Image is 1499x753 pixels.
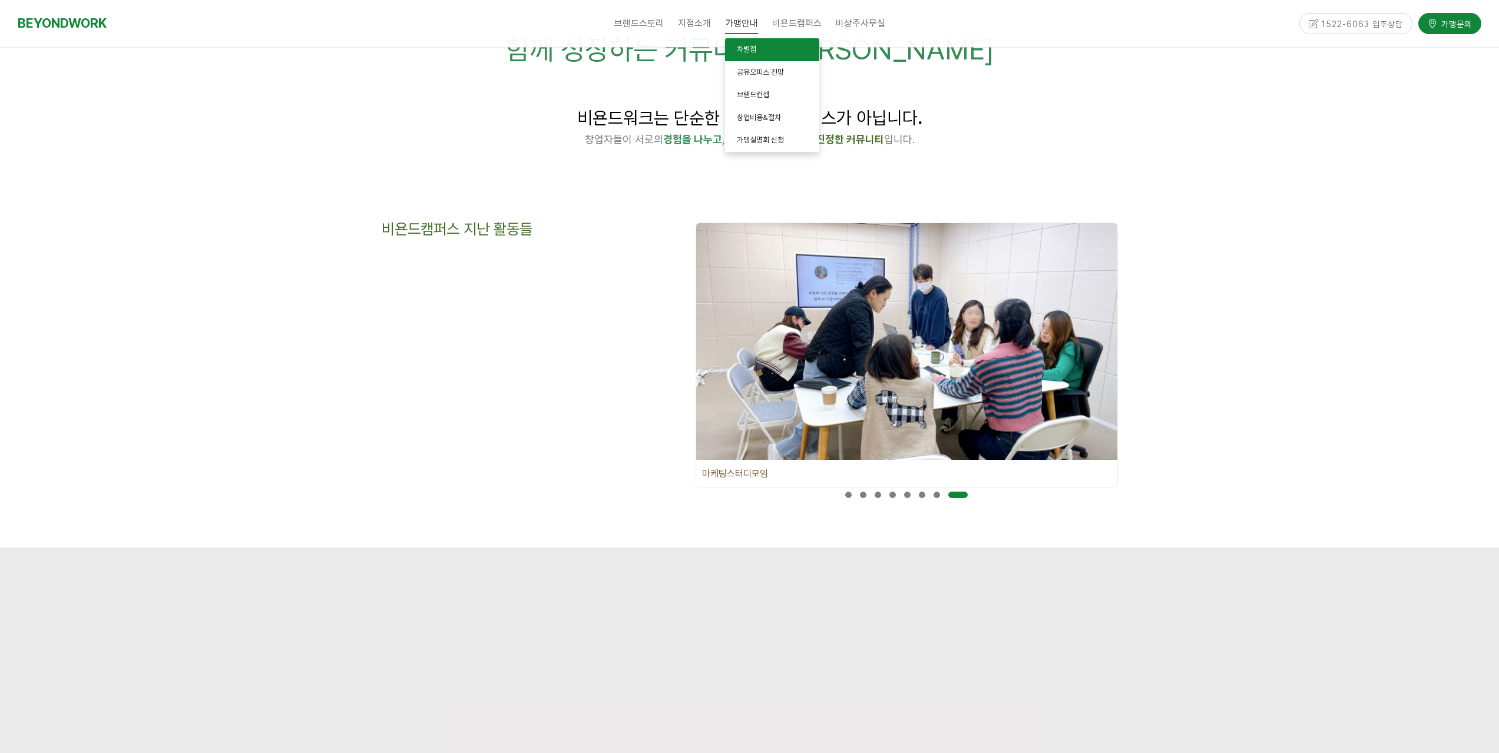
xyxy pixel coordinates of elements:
[725,84,819,107] a: 브랜드컨셉
[725,107,819,130] a: 창업비용&절차
[678,18,711,29] span: 지점소개
[1418,13,1481,34] a: 가맹문의
[884,133,915,145] span: 입니다.
[614,18,664,29] span: 브랜드스토리
[671,9,718,38] a: 지점소개
[1438,18,1472,29] span: 가맹문의
[918,107,922,128] span: .
[829,9,892,38] a: 비상주사무실
[765,9,829,38] a: 비욘드캠퍼스
[737,135,784,144] span: 가맹설명회 신청
[663,133,722,145] strong: 경험을 나누고
[725,14,758,34] span: 가맹안내
[382,220,532,238] span: 비욘드캠퍼스 지난 활동들
[585,133,663,145] span: 창업자들이 서로의
[737,113,781,122] span: 창업비용&절차
[718,9,765,38] a: 가맹안내
[18,12,107,34] a: BEYONDWORK
[725,38,819,61] a: 차별점
[737,68,784,77] span: 공유오피스 전망
[725,129,819,152] a: 가맹설명회 신청
[772,18,822,29] span: 비욘드캠퍼스
[725,61,819,84] a: 공유오피스 전망
[737,45,756,54] span: 차별점
[737,90,769,99] span: 브랜드컨셉
[505,32,994,67] span: 함께 성장하는 커뮤니티, [PERSON_NAME]
[816,133,884,145] strong: 진정한 커뮤니티
[607,9,671,38] a: 브랜드스토리
[696,460,774,487] p: 마케팅스터디모임
[577,107,918,128] span: 비욘드워크는 단순한 공간 제공서비스가 아닙니다
[663,133,725,145] span: ,
[836,18,885,29] span: 비상주사무실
